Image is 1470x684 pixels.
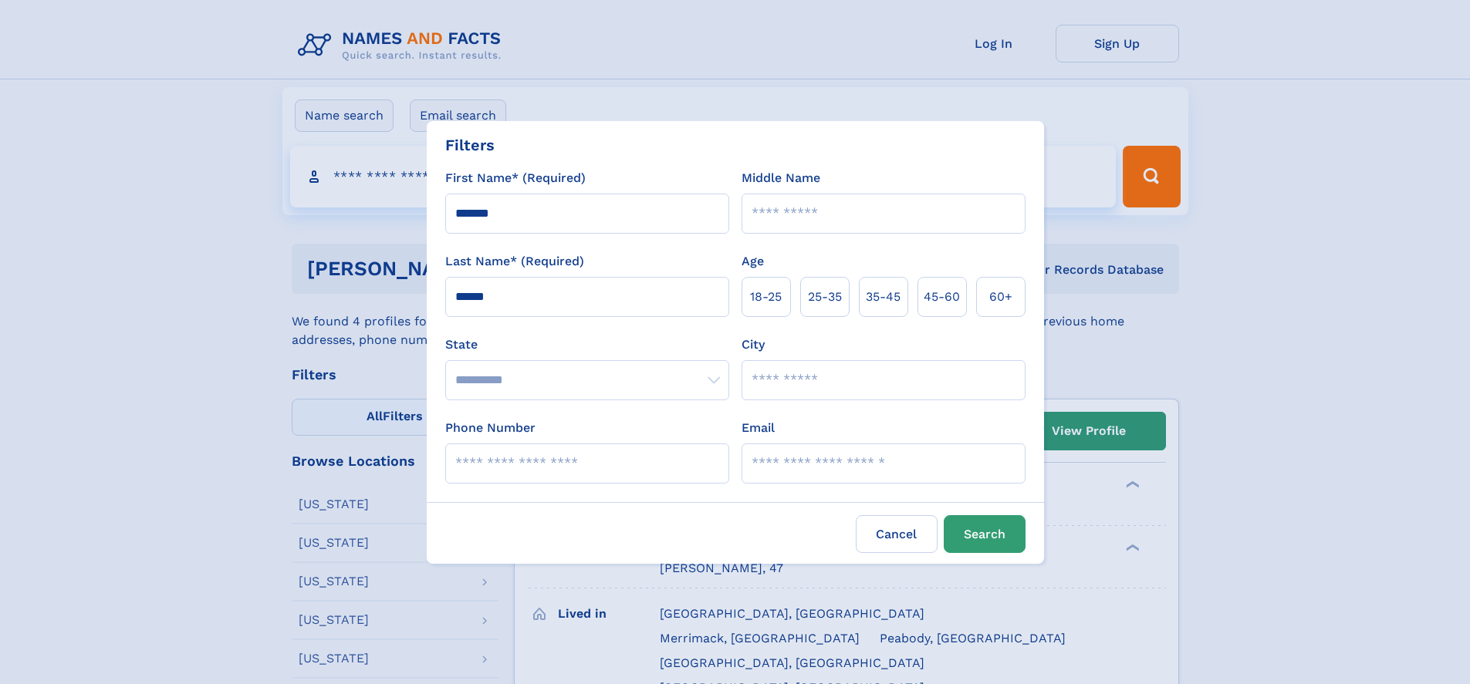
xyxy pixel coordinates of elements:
[944,515,1026,553] button: Search
[445,419,536,437] label: Phone Number
[856,515,938,553] label: Cancel
[445,169,586,187] label: First Name* (Required)
[742,252,764,271] label: Age
[445,133,495,157] div: Filters
[445,252,584,271] label: Last Name* (Required)
[742,335,765,354] label: City
[742,169,820,187] label: Middle Name
[445,335,729,354] label: State
[742,419,775,437] label: Email
[866,288,901,306] span: 35‑45
[808,288,842,306] span: 25‑35
[750,288,782,306] span: 18‑25
[989,288,1012,306] span: 60+
[924,288,960,306] span: 45‑60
